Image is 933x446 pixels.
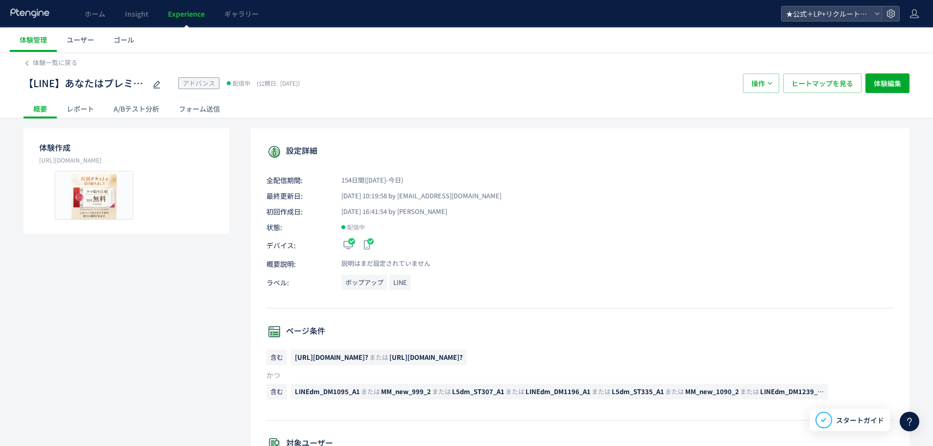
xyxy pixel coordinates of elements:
span: 説明はまだ設定されていません [330,259,431,268]
span: 体験一覧に戻る [33,58,77,67]
span: 状態: [266,222,330,232]
span: https://tcb-beauty.net/menu/kumatori_injection_03?またはhttps://tcb-beauty.net/menu/kumatori_injecti... [291,350,467,365]
span: 配信中 [233,78,250,88]
span: または [740,387,759,396]
span: L5dm_ST335_A1 [612,387,664,396]
span: スタートガイド [836,415,884,425]
span: MM_new_999_2 [381,387,431,396]
span: Insight [125,9,148,19]
button: 体験編集 [865,73,909,93]
span: ギャラリー [224,9,259,19]
span: または [369,352,388,362]
span: 初回作成日: [266,207,330,216]
span: 最終更新日: [266,191,330,201]
span: 体験管理 [20,35,47,45]
span: アドバンス [183,78,215,88]
span: [DATE] 16:41:54 by [PERSON_NAME] [330,207,447,216]
span: [URL][DOMAIN_NAME]? [389,352,463,362]
span: ユーザー [67,35,94,45]
span: 【LINE】あなたはプレミアム友達に選ばれました_クマ取り注射 [24,76,146,91]
button: ヒートマップを見る [783,73,861,93]
span: LINEdm_DM1196_A1 [526,387,591,396]
span: または [592,387,611,396]
span: または [432,387,451,396]
p: かつ [266,370,894,380]
span: 含む [266,384,287,399]
span: [URL][DOMAIN_NAME]? [295,352,368,362]
span: または [361,387,380,396]
div: A/Bテスト分析 [104,99,169,118]
span: または [665,387,684,396]
span: 体験編集 [874,73,901,93]
span: MM_new_1090_2 [685,387,739,396]
span: LINEdm_DM1095_A1 [295,387,360,396]
span: [DATE] 10:19:58 by [EMAIL_ADDRESS][DOMAIN_NAME] [330,191,502,201]
span: LINEdm_DM1239_A2 [760,387,825,396]
div: レポート [57,99,104,118]
p: 体験作成 [39,142,214,153]
button: 操作 [743,73,779,93]
span: [DATE]） [254,79,304,87]
p: 設定詳細 [266,144,894,160]
div: フォーム送信 [169,99,230,118]
span: 含む [266,350,287,365]
span: 概要説明: [266,259,330,269]
p: https://tcb-beauty.net/menu/kumatori_injection_03 [39,155,214,165]
span: ★公式＋LP+リクルート+BS+FastNail+TKBC [783,6,870,21]
span: Experience [168,9,205,19]
span: LINE [389,275,411,290]
span: 全配信期間: [266,175,330,185]
span: ヒートマップを見る [791,73,853,93]
span: 操作 [751,73,765,93]
span: 154日間([DATE]-今日) [330,176,403,185]
span: 配信中 [347,222,365,232]
span: L5dm_ST307_A1 [452,387,504,396]
span: (公開日: [257,79,278,87]
span: または [826,387,845,396]
span: デバイス: [266,240,330,250]
span: ゴール [114,35,134,45]
span: ホーム [85,9,105,19]
span: ラベル: [266,275,330,290]
img: a57b543a6b5af0daeded4858b883c7551745998959090.png [55,171,133,219]
span: ポップアップ [341,275,387,290]
p: ページ条件 [266,324,894,340]
span: LINEdm_DM1095_A1またはMM_new_999_2またはL5dm_ST307_A1またはLINEdm_DM1196_A1またはL5dm_ST335_A1またはMM_new_1090_... [291,384,828,399]
div: 概要 [24,99,57,118]
span: または [505,387,525,396]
